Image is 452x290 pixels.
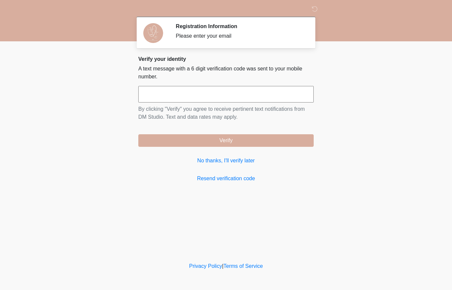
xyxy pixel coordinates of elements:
a: | [222,263,223,269]
a: Resend verification code [138,175,314,183]
h2: Registration Information [176,23,304,29]
a: Privacy Policy [189,263,222,269]
img: DM Studio Logo [132,5,140,13]
a: No thanks, I'll verify later [138,157,314,165]
div: Please enter your email [176,32,304,40]
img: Agent Avatar [143,23,163,43]
p: A text message with a 6 digit verification code was sent to your mobile number. [138,65,314,81]
p: By clicking "Verify" you agree to receive pertinent text notifications from DM Studio. Text and d... [138,105,314,121]
a: Terms of Service [223,263,263,269]
h2: Verify your identity [138,56,314,62]
button: Verify [138,134,314,147]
